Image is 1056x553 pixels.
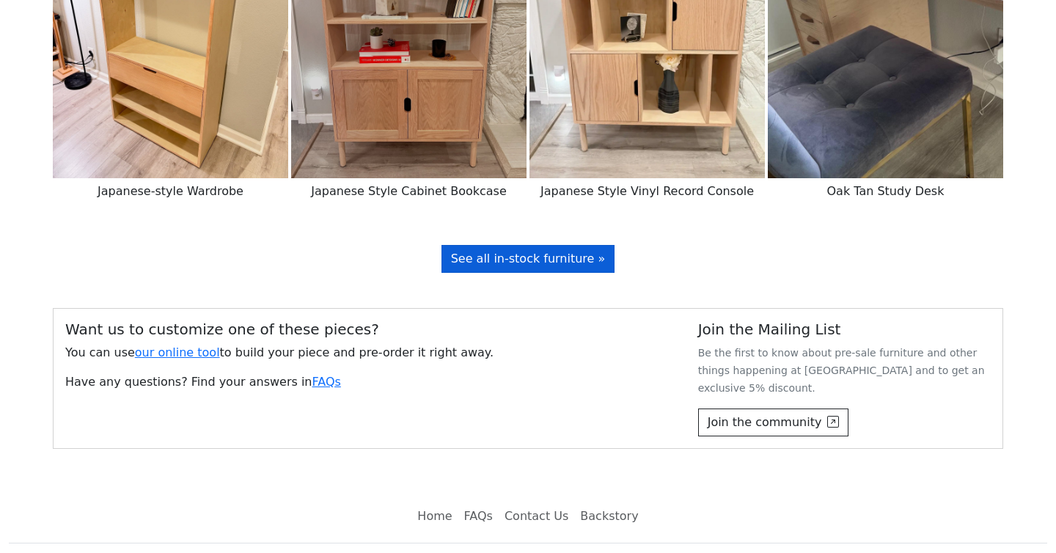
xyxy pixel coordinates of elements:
p: Have any questions? Find your answers in [65,373,675,391]
a: See all in-stock furniture » [441,245,615,273]
a: FAQs [458,502,499,531]
a: our online tool [135,345,220,359]
a: Japanese Style Cabinet Bookcase [291,23,527,37]
h6: Oak Tan Study Desk [768,178,1003,204]
a: Oak Tan Study Desk [768,23,1003,37]
a: Backstory [574,502,644,531]
a: Home [411,502,458,531]
p: You can use to build your piece and pre-order it right away. [65,344,675,362]
small: Be the first to know about pre-sale furniture and other things happening at [GEOGRAPHIC_DATA] and... [698,347,985,394]
h6: Japanese Style Vinyl Record Console [529,178,765,204]
a: FAQs [312,375,341,389]
h6: Japanese Style Cabinet Bookcase [291,178,527,204]
a: Japanese Style Vinyl Record Console [529,23,765,37]
h5: Want us to customize one of these pieces? [65,321,675,338]
span: See all in-stock furniture » [451,252,606,265]
h5: Join the Mailing List [698,321,991,338]
a: Contact Us [499,502,574,531]
a: Japanese-style Wardrobe [53,23,288,37]
h6: Japanese-style Wardrobe [53,178,288,204]
button: Join the community [698,409,849,436]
